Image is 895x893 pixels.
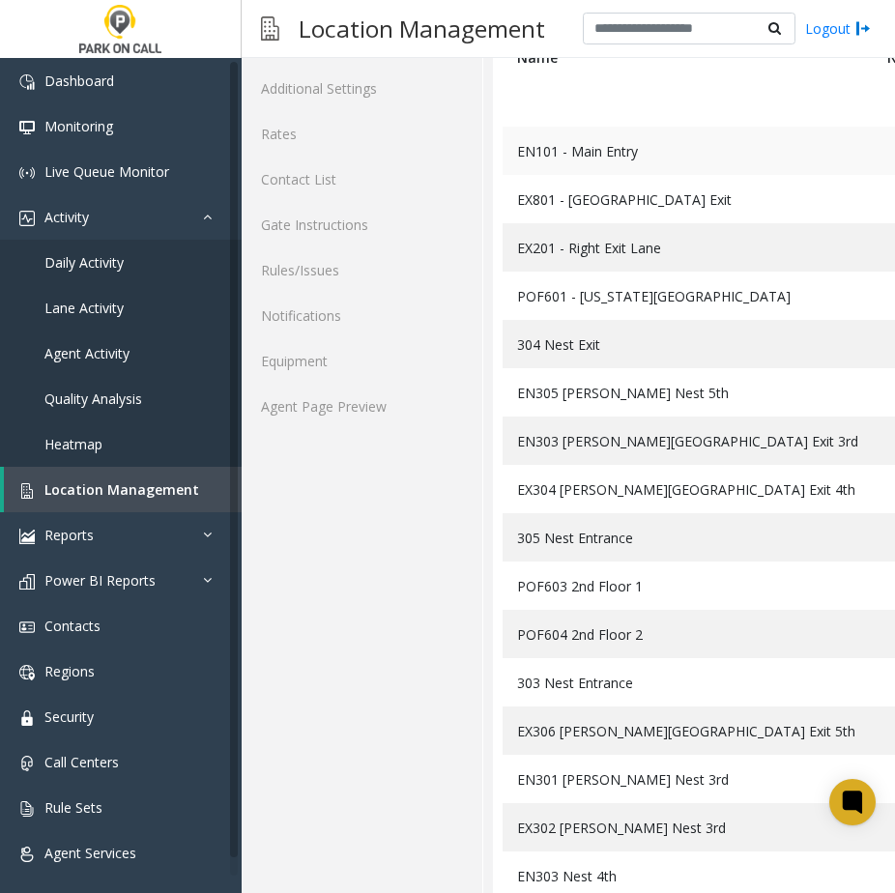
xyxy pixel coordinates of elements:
[517,770,729,789] span: EN301 [PERSON_NAME] Nest 3rd
[19,756,35,771] img: 'icon'
[242,384,482,429] a: Agent Page Preview
[855,18,871,39] img: logout
[805,18,871,39] a: Logout
[19,211,35,226] img: 'icon'
[242,338,482,384] a: Equipment
[242,66,482,111] a: Additional Settings
[517,722,855,740] span: EX306 [PERSON_NAME][GEOGRAPHIC_DATA] Exit 5th
[242,202,482,247] a: Gate Instructions
[44,299,124,317] span: Lane Activity
[44,117,113,135] span: Monitoring
[19,665,35,680] img: 'icon'
[517,287,791,305] span: POF601 - [US_STATE][GEOGRAPHIC_DATA]
[19,847,35,862] img: 'icon'
[44,435,102,453] span: Heatmap
[44,617,101,635] span: Contacts
[44,389,142,408] span: Quality Analysis
[44,208,89,226] span: Activity
[289,5,555,52] h3: Location Management
[517,335,600,354] span: 304 Nest Exit
[19,574,35,590] img: 'icon'
[517,867,617,885] span: EN303 Nest 4th
[517,239,661,257] span: EX201 - Right Exit Lane
[44,844,136,862] span: Agent Services
[242,157,482,202] a: Contact List
[517,577,643,595] span: POF603 2nd Floor 1
[242,247,482,293] a: Rules/Issues
[517,819,726,837] span: EX302 [PERSON_NAME] Nest 3rd
[242,111,482,157] a: Rates
[4,467,242,512] a: Location Management
[44,162,169,181] span: Live Queue Monitor
[517,384,729,402] span: EN305 [PERSON_NAME] Nest 5th
[44,707,94,726] span: Security
[44,344,130,362] span: Agent Activity
[19,619,35,635] img: 'icon'
[517,674,633,692] span: 303 Nest Entrance
[19,120,35,135] img: 'icon'
[517,480,855,499] span: EX304 [PERSON_NAME][GEOGRAPHIC_DATA] Exit 4th
[19,710,35,726] img: 'icon'
[19,801,35,817] img: 'icon'
[517,432,858,450] span: EN303 [PERSON_NAME][GEOGRAPHIC_DATA] Exit 3rd
[19,483,35,499] img: 'icon'
[44,72,114,90] span: Dashboard
[44,798,102,817] span: Rule Sets
[517,529,633,547] span: 305 Nest Entrance
[44,253,124,272] span: Daily Activity
[19,74,35,90] img: 'icon'
[44,480,199,499] span: Location Management
[44,526,94,544] span: Reports
[261,5,279,52] img: pageIcon
[517,142,638,160] span: EN101 - Main Entry
[19,529,35,544] img: 'icon'
[517,625,643,644] span: POF604 2nd Floor 2
[44,662,95,680] span: Regions
[517,190,732,209] span: EX801 - [GEOGRAPHIC_DATA] Exit
[19,165,35,181] img: 'icon'
[44,753,119,771] span: Call Centers
[44,571,156,590] span: Power BI Reports
[242,293,482,338] a: Notifications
